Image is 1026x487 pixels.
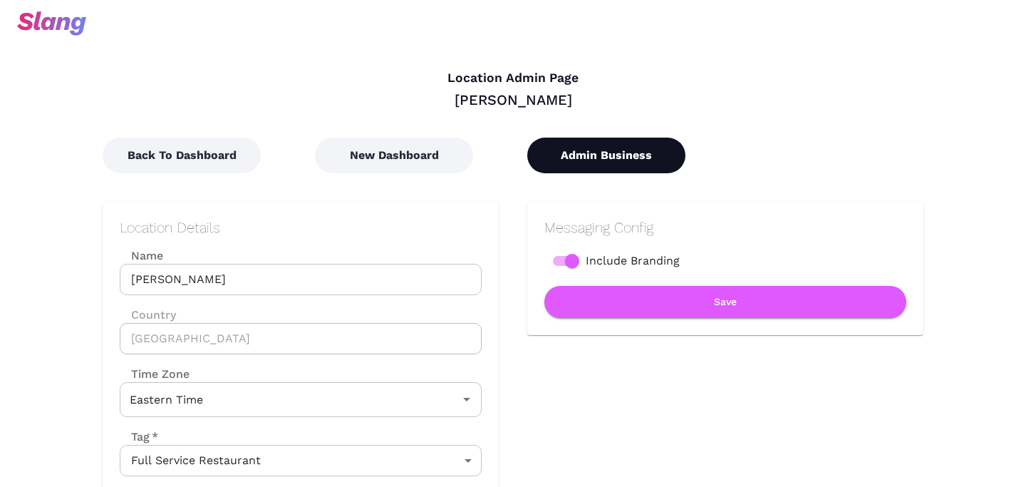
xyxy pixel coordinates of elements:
img: svg+xml;base64,PHN2ZyB3aWR0aD0iOTciIGhlaWdodD0iMzQiIHZpZXdCb3g9IjAgMCA5NyAzNCIgZmlsbD0ibm9uZSIgeG... [17,11,86,36]
button: Admin Business [527,138,685,173]
label: Name [120,247,482,264]
label: Tag [120,429,158,445]
button: New Dashboard [315,138,473,173]
a: Back To Dashboard [103,148,261,162]
button: Save [544,286,906,318]
button: Open [457,389,477,409]
div: Full Service Restaurant [120,445,482,476]
h2: Location Details [120,219,482,236]
button: Back To Dashboard [103,138,261,173]
label: Time Zone [120,366,482,382]
h2: Messaging Config [544,219,906,236]
a: Admin Business [527,148,685,162]
div: [PERSON_NAME] [103,91,923,109]
label: Country [120,307,482,323]
h4: Location Admin Page [103,71,923,86]
a: New Dashboard [315,148,473,162]
span: Include Branding [586,252,680,270]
